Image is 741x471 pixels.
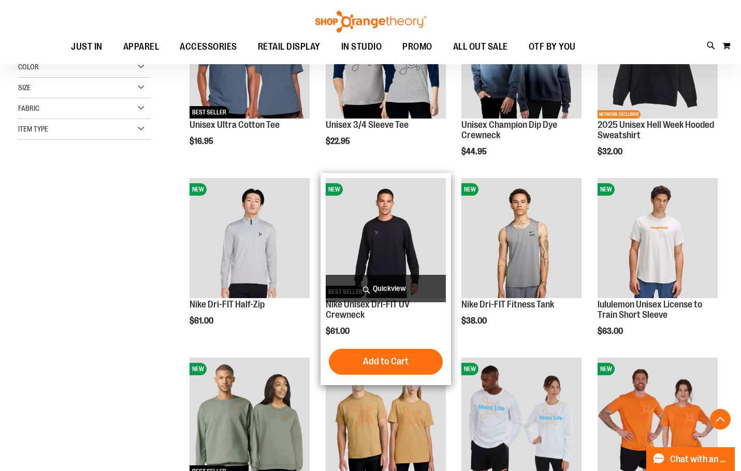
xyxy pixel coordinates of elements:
[329,349,443,375] button: Add to Cart
[18,104,39,112] span: Fabric
[190,178,310,298] img: Nike Dri-FIT Half-Zip
[461,299,554,310] a: Nike Dri-FIT Fitness Tank
[598,120,714,140] a: 2025 Unisex Hell Week Hooded Sweatshirt
[190,299,265,310] a: Nike Dri-FIT Half-Zip
[18,63,39,71] span: Color
[598,178,718,300] a: lululemon Unisex License to Train Short SleeveNEW
[363,356,409,367] span: Add to Cart
[184,173,315,352] div: product
[326,120,409,130] a: Unisex 3/4 Sleeve Tee
[670,454,729,464] span: Chat with an Expert
[461,178,582,298] img: Nike Dri-FIT Fitness Tank
[461,178,582,300] a: Nike Dri-FIT Fitness TankNEW
[190,183,207,196] span: NEW
[326,178,446,298] img: Nike Unisex Dri-FIT UV Crewneck
[180,35,237,58] span: ACCESSORIES
[592,173,723,362] div: product
[461,147,488,156] span: $44.95
[710,409,731,430] button: Back To Top
[461,363,478,375] span: NEW
[190,106,229,119] span: BEST SELLER
[402,35,432,58] span: PROMO
[341,35,382,58] span: IN STUDIO
[326,137,352,146] span: $22.95
[326,299,410,320] a: Nike Unisex Dri-FIT UV Crewneck
[258,35,321,58] span: RETAIL DISPLAY
[326,275,446,302] a: Quickview
[461,316,488,326] span: $38.00
[190,316,215,326] span: $61.00
[326,178,446,300] a: Nike Unisex Dri-FIT UV CrewneckNEWBEST SELLER
[18,83,31,92] span: Size
[598,299,702,320] a: lululemon Unisex License to Train Short Sleeve
[598,327,624,336] span: $63.00
[190,120,280,130] a: Unisex Ultra Cotton Tee
[598,147,624,156] span: $32.00
[461,183,478,196] span: NEW
[461,120,557,140] a: Unisex Champion Dip Dye Crewneck
[646,447,735,471] button: Chat with an Expert
[18,125,48,133] span: Item Type
[71,35,103,58] span: JUST IN
[453,35,508,58] span: ALL OUT SALE
[456,173,587,352] div: product
[598,178,718,298] img: lululemon Unisex License to Train Short Sleeve
[190,137,215,146] span: $16.95
[326,183,343,196] span: NEW
[123,35,159,58] span: APPAREL
[598,363,615,375] span: NEW
[321,173,451,385] div: product
[598,110,641,119] span: NETWORK EXCLUSIVE
[190,178,310,300] a: Nike Dri-FIT Half-ZipNEW
[598,183,615,196] span: NEW
[190,363,207,375] span: NEW
[529,35,576,58] span: OTF BY YOU
[314,11,428,33] img: Shop Orangetheory
[326,327,351,336] span: $61.00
